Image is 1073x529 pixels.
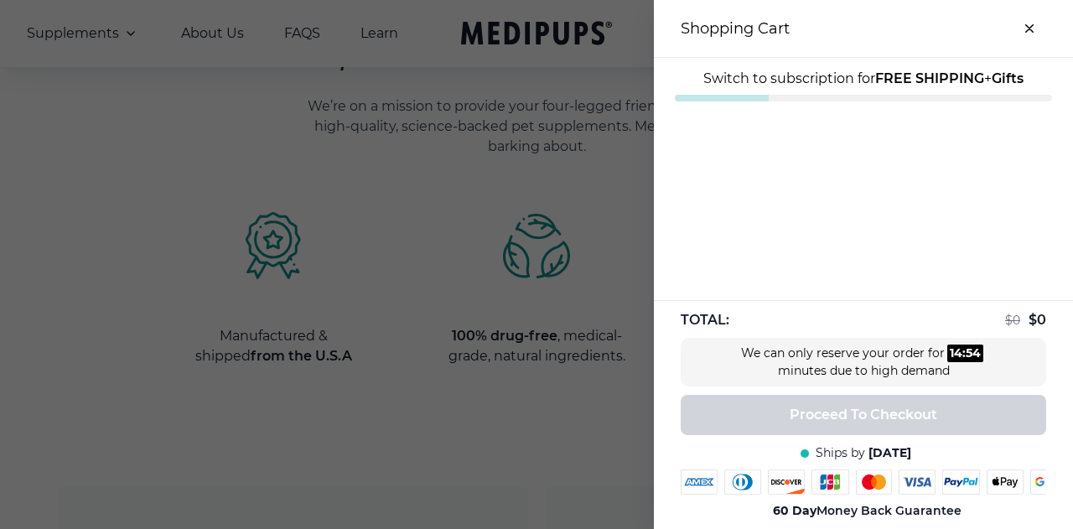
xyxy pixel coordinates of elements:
div: We can only reserve your order for minutes due to high demand [738,345,989,380]
img: visa [899,469,936,495]
div: 14 [950,345,962,362]
img: mastercard [856,469,893,495]
img: amex [681,469,718,495]
div: 54 [966,345,981,362]
img: jcb [811,469,849,495]
img: diners-club [724,469,761,495]
img: paypal [942,469,980,495]
span: Switch to subscription for + [703,70,1024,86]
span: Money Back Guarantee [773,503,962,519]
span: [DATE] [869,445,912,461]
button: close-cart [1013,12,1046,45]
img: google [1030,469,1068,495]
h3: Shopping Cart [681,19,790,38]
span: $ 0 [1029,312,1046,328]
strong: Gifts [992,70,1024,86]
img: discover [768,469,805,495]
span: TOTAL: [681,311,729,329]
strong: 60 Day [773,503,816,518]
img: apple [987,469,1024,495]
strong: FREE SHIPPING [875,70,984,86]
span: Ships by [816,445,865,461]
div: : [947,345,983,362]
span: $ 0 [1005,313,1020,328]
